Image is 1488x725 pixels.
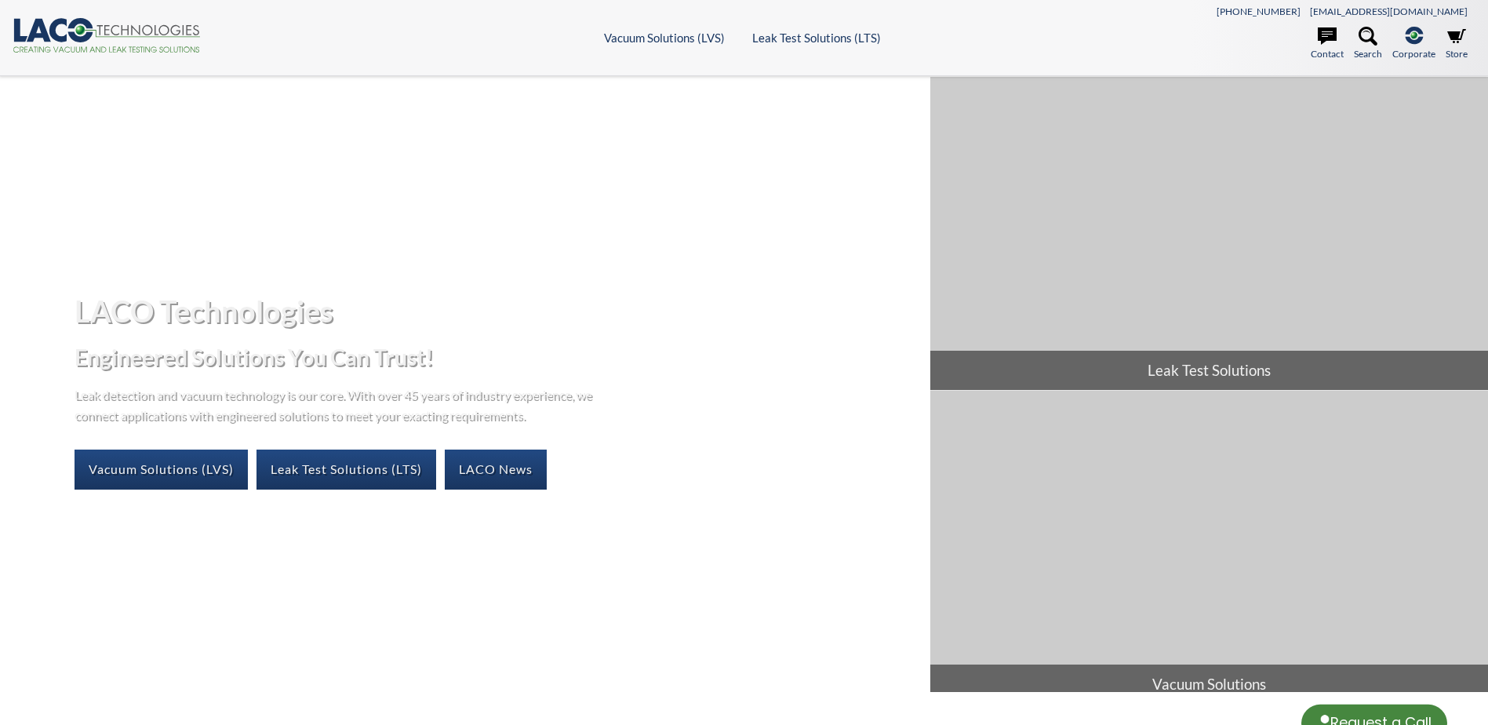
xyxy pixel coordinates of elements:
[1217,5,1301,17] a: [PHONE_NUMBER]
[75,343,918,372] h2: Engineered Solutions You Can Trust!
[1311,27,1344,61] a: Contact
[930,665,1488,704] span: Vacuum Solutions
[1392,46,1435,61] span: Corporate
[75,384,600,424] p: Leak detection and vacuum technology is our core. With over 45 years of industry experience, we c...
[930,77,1488,390] a: Leak Test Solutions
[75,292,918,330] h1: LACO Technologies
[1354,27,1382,61] a: Search
[1446,27,1468,61] a: Store
[256,450,436,489] a: Leak Test Solutions (LTS)
[75,450,248,489] a: Vacuum Solutions (LVS)
[930,391,1488,704] a: Vacuum Solutions
[930,351,1488,390] span: Leak Test Solutions
[445,450,547,489] a: LACO News
[1310,5,1468,17] a: [EMAIL_ADDRESS][DOMAIN_NAME]
[604,31,725,45] a: Vacuum Solutions (LVS)
[752,31,881,45] a: Leak Test Solutions (LTS)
